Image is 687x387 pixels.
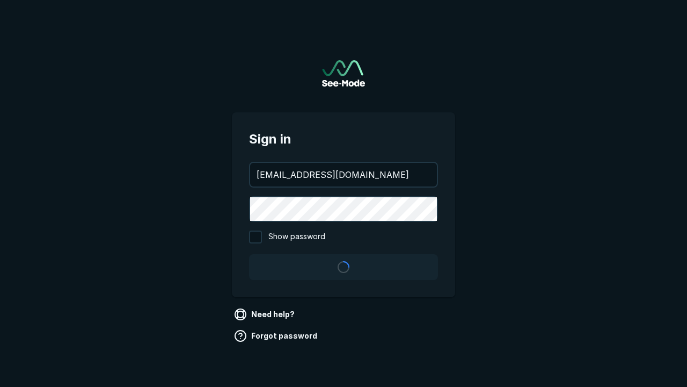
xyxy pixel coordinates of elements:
a: Need help? [232,306,299,323]
a: Forgot password [232,327,321,345]
a: Go to sign in [322,60,365,87]
input: your@email.com [250,163,437,187]
span: Sign in [249,130,438,149]
span: Show password [268,231,325,243]
img: See-Mode Logo [322,60,365,87]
